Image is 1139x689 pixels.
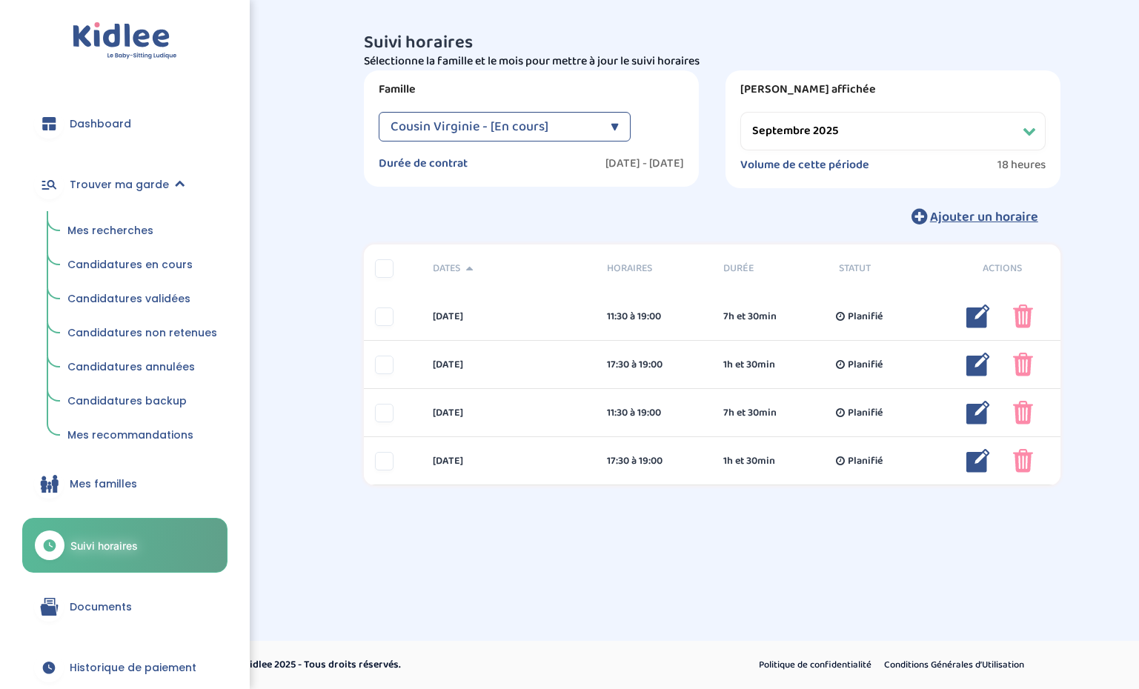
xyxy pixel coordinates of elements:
[966,449,990,473] img: modifier_bleu.png
[67,257,193,272] span: Candidatures en cours
[607,405,701,421] div: 11:30 à 19:00
[22,580,228,633] a: Documents
[607,261,701,276] span: Horaires
[1013,353,1033,376] img: poubelle_rose.png
[57,422,228,450] a: Mes recommandations
[22,457,228,510] a: Mes familles
[70,476,137,492] span: Mes familles
[57,251,228,279] a: Candidatures en cours
[879,656,1029,675] a: Conditions Générales d’Utilisation
[22,518,228,573] a: Suivi horaires
[22,97,228,150] a: Dashboard
[607,309,701,324] div: 11:30 à 19:00
[611,112,619,142] div: ▼
[848,453,883,469] span: Planifié
[67,393,187,408] span: Candidatures backup
[605,156,684,171] label: [DATE] - [DATE]
[391,112,548,142] span: Cousin Virginie - [En cours]
[422,261,596,276] div: Dates
[379,82,684,97] label: Famille
[57,319,228,347] a: Candidatures non retenues
[712,261,828,276] div: Durée
[57,387,228,416] a: Candidatures backup
[70,660,196,676] span: Historique de paiement
[828,261,944,276] div: Statut
[422,309,596,324] div: [DATE]
[67,291,190,306] span: Candidatures validées
[930,207,1038,227] span: Ajouter un horaire
[1013,401,1033,425] img: poubelle_rose.png
[364,53,1060,70] p: Sélectionne la famille et le mois pour mettre à jour le suivi horaires
[70,116,131,132] span: Dashboard
[379,156,468,171] label: Durée de contrat
[966,304,990,328] img: modifier_bleu.png
[944,261,1060,276] div: Actions
[422,357,596,373] div: [DATE]
[57,217,228,245] a: Mes recherches
[740,158,869,173] label: Volume de cette période
[848,405,883,421] span: Planifié
[57,285,228,313] a: Candidatures validées
[234,657,633,673] p: © Kidlee 2025 - Tous droits réservés.
[57,353,228,382] a: Candidatures annulées
[1013,449,1033,473] img: poubelle_rose.png
[889,200,1060,233] button: Ajouter un horaire
[723,405,777,421] span: 7h et 30min
[966,401,990,425] img: modifier_bleu.png
[70,177,169,193] span: Trouver ma garde
[848,357,883,373] span: Planifié
[607,453,701,469] div: 17:30 à 19:00
[723,357,775,373] span: 1h et 30min
[422,453,596,469] div: [DATE]
[740,82,1046,97] label: [PERSON_NAME] affichée
[73,22,177,60] img: logo.svg
[70,599,132,615] span: Documents
[966,353,990,376] img: modifier_bleu.png
[67,325,217,340] span: Candidatures non retenues
[848,309,883,324] span: Planifié
[422,405,596,421] div: [DATE]
[364,33,1060,53] h3: Suivi horaires
[997,158,1046,173] span: 18 heures
[67,359,195,374] span: Candidatures annulées
[70,538,138,553] span: Suivi horaires
[1013,304,1033,328] img: poubelle_rose.png
[67,223,153,238] span: Mes recherches
[723,453,775,469] span: 1h et 30min
[723,309,777,324] span: 7h et 30min
[607,357,701,373] div: 17:30 à 19:00
[22,158,228,211] a: Trouver ma garde
[754,656,877,675] a: Politique de confidentialité
[67,427,193,442] span: Mes recommandations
